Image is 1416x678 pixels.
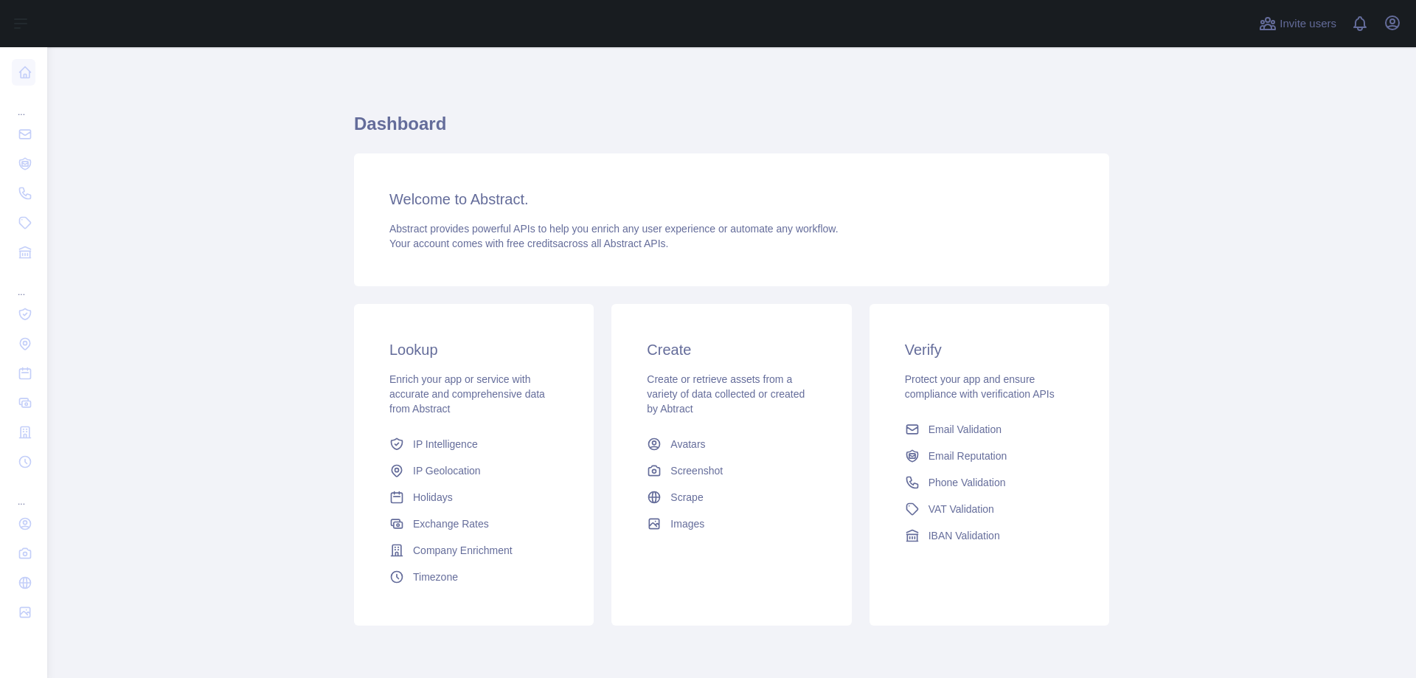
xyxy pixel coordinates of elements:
a: VAT Validation [899,496,1080,522]
h3: Lookup [389,339,558,360]
a: Company Enrichment [383,537,564,564]
span: Phone Validation [929,475,1006,490]
a: Scrape [641,484,822,511]
h1: Dashboard [354,112,1109,148]
div: ... [12,478,35,508]
span: Email Validation [929,422,1002,437]
span: Protect your app and ensure compliance with verification APIs [905,373,1055,400]
h3: Verify [905,339,1074,360]
h3: Create [647,339,816,360]
a: Holidays [383,484,564,511]
div: ... [12,89,35,118]
span: Create or retrieve assets from a variety of data collected or created by Abtract [647,373,805,415]
span: Timezone [413,570,458,584]
a: Timezone [383,564,564,590]
span: Email Reputation [929,449,1007,463]
h3: Welcome to Abstract. [389,189,1074,210]
a: Phone Validation [899,469,1080,496]
span: Enrich your app or service with accurate and comprehensive data from Abstract [389,373,545,415]
span: Your account comes with across all Abstract APIs. [389,238,668,249]
span: IBAN Validation [929,528,1000,543]
span: Avatars [670,437,705,452]
span: Images [670,516,704,531]
a: IP Geolocation [383,457,564,484]
a: Screenshot [641,457,822,484]
span: Exchange Rates [413,516,489,531]
a: Avatars [641,431,822,457]
span: Screenshot [670,463,723,478]
a: Images [641,511,822,537]
span: free credits [507,238,558,249]
span: IP Geolocation [413,463,481,478]
a: Email Reputation [899,443,1080,469]
button: Invite users [1256,12,1339,35]
span: VAT Validation [929,502,994,516]
span: IP Intelligence [413,437,478,452]
span: Abstract provides powerful APIs to help you enrich any user experience or automate any workflow. [389,223,839,235]
div: ... [12,269,35,298]
a: Exchange Rates [383,511,564,537]
a: IBAN Validation [899,522,1080,549]
span: Scrape [670,490,703,505]
span: Invite users [1280,15,1336,32]
a: IP Intelligence [383,431,564,457]
span: Holidays [413,490,453,505]
a: Email Validation [899,416,1080,443]
span: Company Enrichment [413,543,513,558]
